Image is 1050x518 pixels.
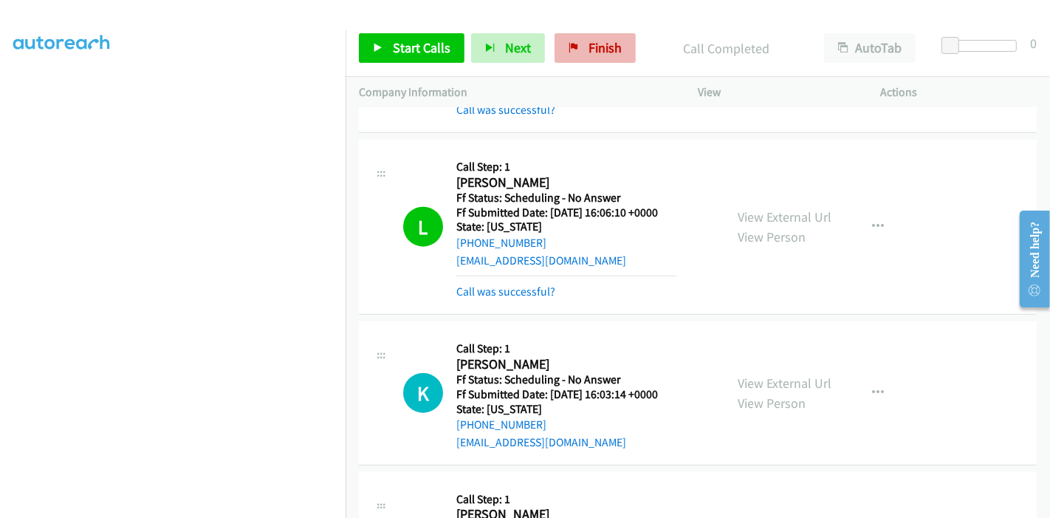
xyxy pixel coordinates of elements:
[456,103,555,117] a: Call was successful?
[456,492,676,507] h5: Call Step: 1
[456,236,546,250] a: [PHONE_NUMBER]
[1008,200,1050,318] iframe: Resource Center
[403,207,443,247] h1: L
[403,373,443,413] div: The call is yet to be attempted
[471,33,545,63] button: Next
[456,174,676,191] h2: [PERSON_NAME]
[949,40,1017,52] div: Delay between calls (in seconds)
[456,219,676,234] h5: State: [US_STATE]
[456,341,676,356] h5: Call Step: 1
[456,372,676,387] h5: Ff Status: Scheduling - No Answer
[738,375,831,392] a: View External Url
[738,208,831,225] a: View External Url
[824,33,916,63] button: AutoTab
[456,284,555,299] a: Call was successful?
[698,84,854,101] p: View
[555,33,636,63] a: Finish
[456,160,676,174] h5: Call Step: 1
[403,373,443,413] h1: K
[656,38,797,58] p: Call Completed
[456,356,676,373] h2: [PERSON_NAME]
[359,33,464,63] a: Start Calls
[456,418,546,432] a: [PHONE_NUMBER]
[738,395,806,412] a: View Person
[456,387,676,402] h5: Ff Submitted Date: [DATE] 16:03:14 +0000
[456,402,676,417] h5: State: [US_STATE]
[456,253,626,267] a: [EMAIL_ADDRESS][DOMAIN_NAME]
[589,39,622,56] span: Finish
[1030,33,1037,53] div: 0
[393,39,450,56] span: Start Calls
[738,228,806,245] a: View Person
[359,84,671,101] p: Company Information
[456,191,676,205] h5: Ff Status: Scheduling - No Answer
[456,435,626,449] a: [EMAIL_ADDRESS][DOMAIN_NAME]
[505,39,531,56] span: Next
[456,205,676,220] h5: Ff Submitted Date: [DATE] 16:06:10 +0000
[881,84,1037,101] p: Actions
